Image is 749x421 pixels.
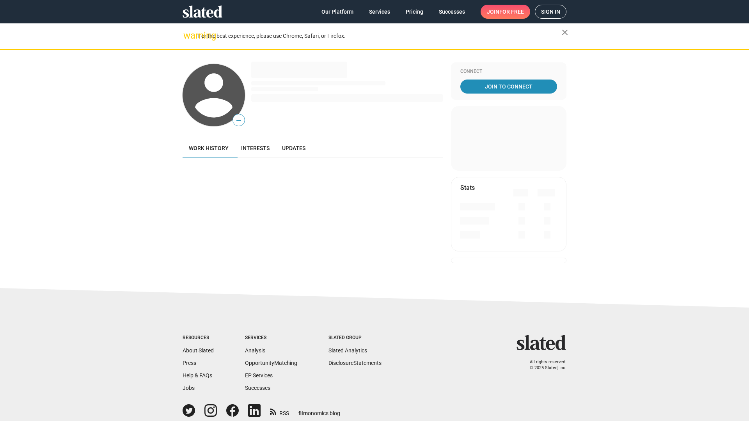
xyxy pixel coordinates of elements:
a: Our Platform [315,5,360,19]
a: About Slated [183,347,214,354]
span: Join To Connect [462,80,556,94]
p: All rights reserved. © 2025 Slated, Inc. [522,359,566,371]
div: For the best experience, please use Chrome, Safari, or Firefox. [198,31,562,41]
a: Pricing [399,5,430,19]
span: Our Platform [321,5,353,19]
a: Sign in [535,5,566,19]
a: Press [183,360,196,366]
a: RSS [270,405,289,417]
a: Successes [433,5,471,19]
span: Updates [282,145,305,151]
a: Updates [276,139,312,157]
span: Sign in [541,5,560,18]
div: Connect [460,69,557,75]
mat-card-title: Stats [460,184,475,192]
a: Joinfor free [481,5,530,19]
span: Join [487,5,524,19]
a: Interests [235,139,276,157]
a: Analysis [245,347,265,354]
div: Slated Group [328,335,382,341]
div: Resources [183,335,214,341]
span: Interests [241,145,270,151]
div: Services [245,335,297,341]
mat-icon: warning [183,31,193,40]
span: Successes [439,5,465,19]
a: filmonomics blog [298,403,340,417]
a: Slated Analytics [328,347,367,354]
span: Pricing [406,5,423,19]
span: film [298,410,308,416]
span: — [233,115,245,126]
a: EP Services [245,372,273,379]
span: Services [369,5,390,19]
a: DisclosureStatements [328,360,382,366]
a: Work history [183,139,235,157]
a: Join To Connect [460,80,557,94]
a: Services [363,5,396,19]
span: Work history [189,145,229,151]
mat-icon: close [560,28,570,37]
a: Jobs [183,385,195,391]
a: Successes [245,385,270,391]
a: Help & FAQs [183,372,212,379]
a: OpportunityMatching [245,360,297,366]
span: for free [499,5,524,19]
